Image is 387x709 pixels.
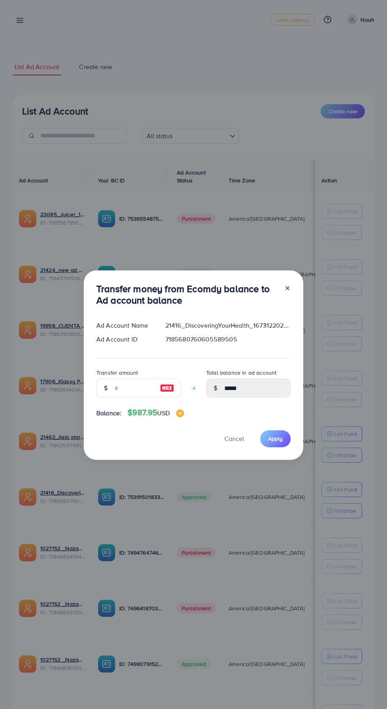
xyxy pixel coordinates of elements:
label: Transfer amount [96,369,138,377]
div: 7185680760605589505 [159,335,297,344]
span: Cancel [224,434,244,443]
span: Balance: [96,409,121,418]
div: Ad Account ID [90,335,159,344]
span: Apply [268,435,283,443]
h4: $987.95 [128,408,184,418]
label: Total balance in ad account [206,369,276,377]
h3: Transfer money from Ecomdy balance to Ad account balance [96,283,278,306]
img: image [176,409,184,417]
img: image [160,383,174,393]
span: USD [157,409,169,417]
div: Ad Account Name [90,321,159,330]
button: Apply [260,430,291,447]
div: 21416_DiscoveringYourHealth_1673122022707 [159,321,297,330]
button: Cancel [214,430,254,447]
